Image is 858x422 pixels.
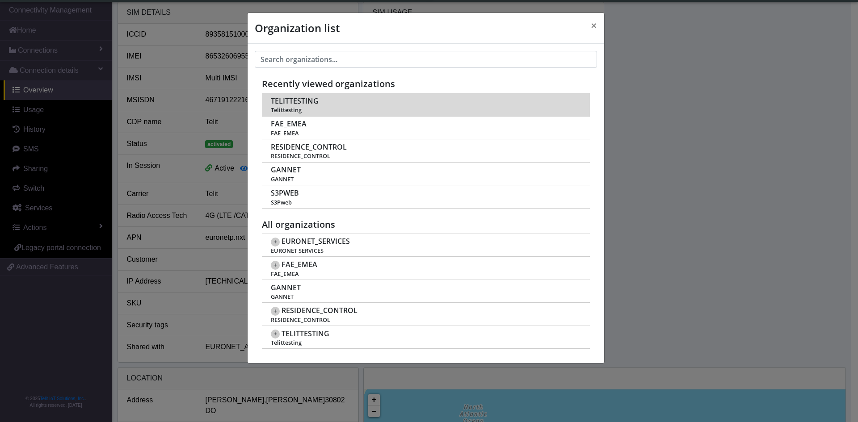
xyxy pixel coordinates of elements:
span: GANNET [271,284,301,292]
span: Telittesting [271,107,580,113]
span: S3Pweb [271,199,580,206]
span: + [271,261,280,270]
span: RESIDENCE_CONTROL [282,306,357,315]
h4: Organization list [255,20,340,36]
span: TELITTESTING [282,330,329,338]
span: RESIDENCE_CONTROL [271,317,580,323]
span: EURONET SERVICES [271,247,580,254]
span: Telittesting [271,339,580,346]
span: × [591,18,597,33]
span: + [271,238,280,247]
span: GANNET [271,176,580,183]
span: RESIDENCE_CONTROL [271,153,580,159]
span: RESIDENCE_CONTROL [271,143,347,151]
span: GANNET [271,293,580,300]
span: FAE_EMEA [282,260,317,269]
span: FAE_EMEA [271,120,307,128]
span: S3PWEB [271,189,299,197]
input: Search organizations... [255,51,597,68]
span: + [271,307,280,316]
h5: All organizations [262,219,590,230]
span: EURONET_SERVICES [282,237,350,246]
span: TELITTESTING [271,97,319,105]
h5: Recently viewed organizations [262,79,590,89]
span: FAE_EMEA [271,130,580,137]
span: GANNET [271,166,301,174]
span: + [271,330,280,338]
span: FAE_EMEA [271,271,580,277]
